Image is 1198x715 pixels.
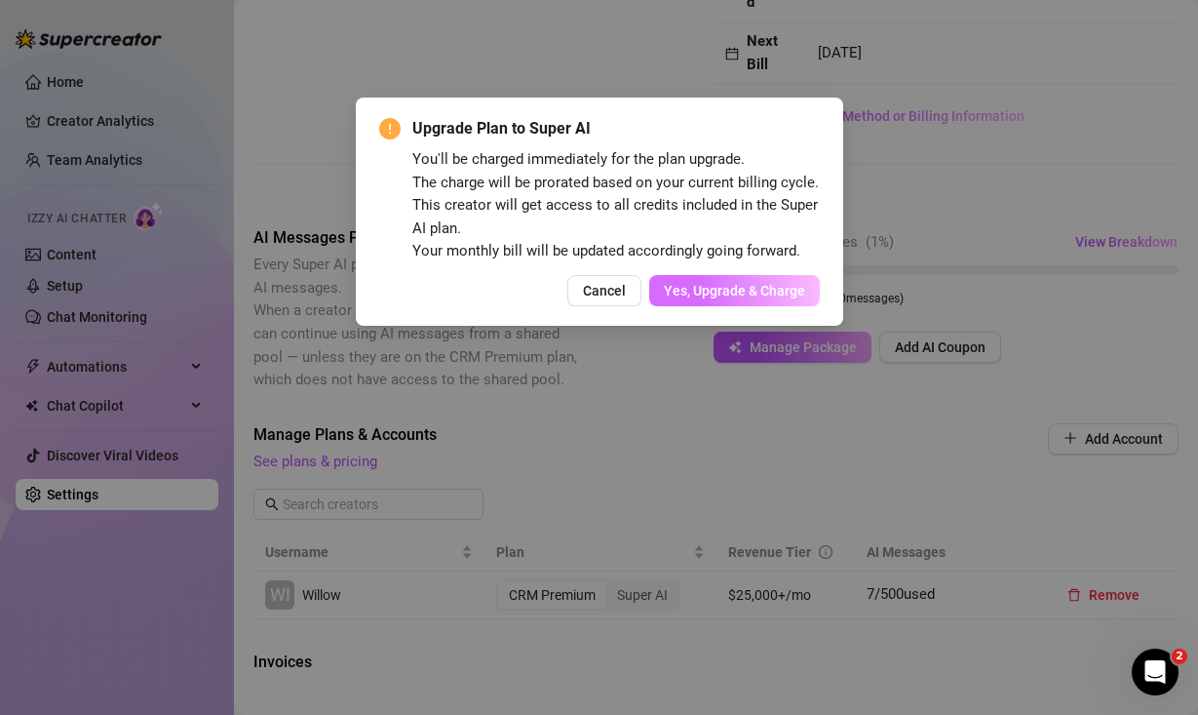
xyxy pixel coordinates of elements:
[583,283,626,298] span: Cancel
[567,275,641,306] button: Cancel
[664,283,805,298] span: Yes, Upgrade & Charge
[649,275,820,306] button: Yes, Upgrade & Charge
[412,117,820,140] span: Upgrade Plan to Super AI
[1132,649,1179,695] iframe: Intercom live chat
[412,150,819,259] span: You'll be charged immediately for the plan upgrade. The charge will be prorated based on your cur...
[379,118,401,139] span: exclamation-circle
[1172,649,1187,664] span: 2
